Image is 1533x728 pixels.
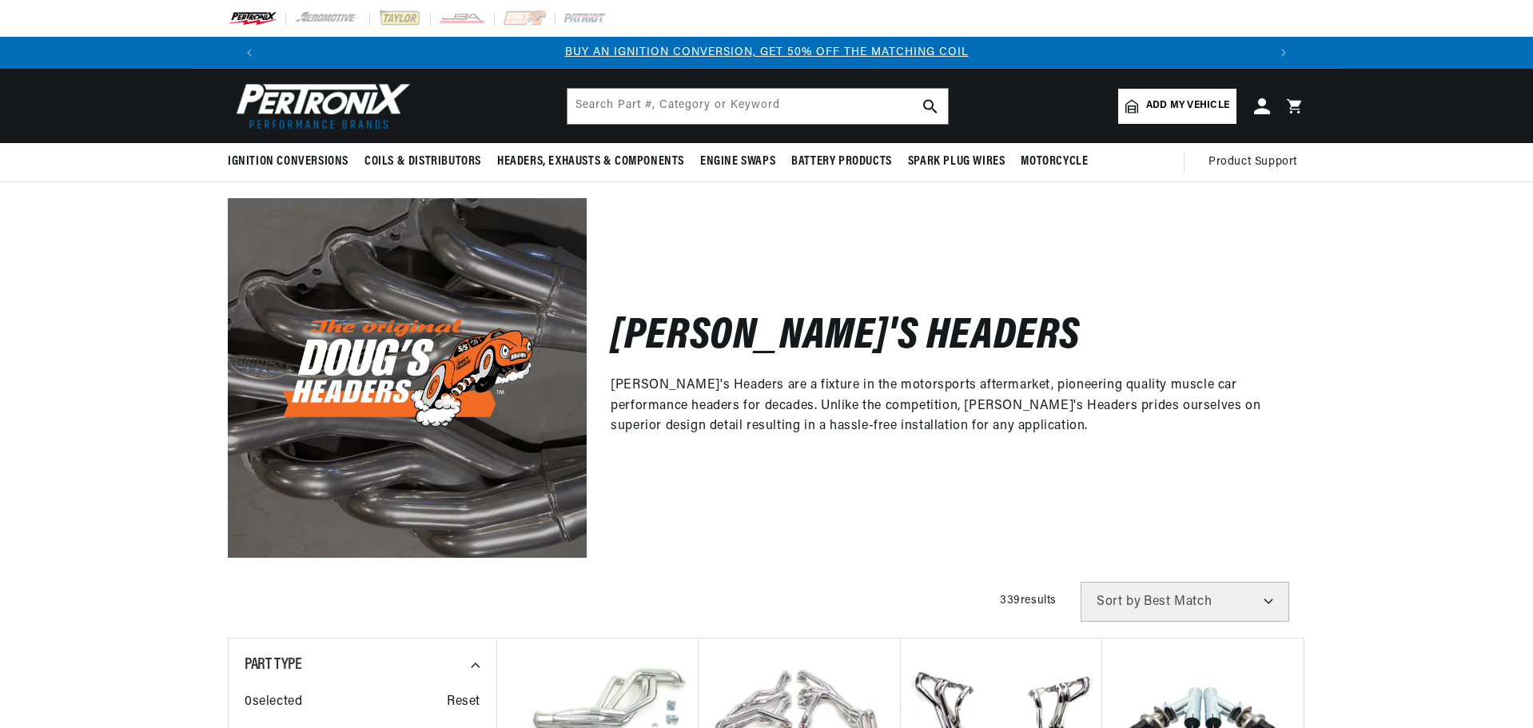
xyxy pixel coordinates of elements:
[1268,37,1300,69] button: Translation missing: en.sections.announcements.next_announcement
[497,153,684,170] span: Headers, Exhausts & Components
[1021,153,1088,170] span: Motorcycle
[233,37,265,69] button: Translation missing: en.sections.announcements.previous_announcement
[356,143,489,181] summary: Coils & Distributors
[1013,143,1096,181] summary: Motorcycle
[1146,98,1229,113] span: Add my vehicle
[692,143,783,181] summary: Engine Swaps
[611,319,1081,356] h2: [PERSON_NAME]'s Headers
[364,153,481,170] span: Coils & Distributors
[1000,595,1057,607] span: 339 results
[1208,143,1305,181] summary: Product Support
[611,376,1281,437] p: [PERSON_NAME]'s Headers are a fixture in the motorsports aftermarket, pioneering quality muscle c...
[489,143,692,181] summary: Headers, Exhausts & Components
[791,153,892,170] span: Battery Products
[245,692,302,713] span: 0 selected
[565,46,969,58] a: BUY AN IGNITION CONVERSION, GET 50% OFF THE MATCHING COIL
[700,153,775,170] span: Engine Swaps
[567,89,948,124] input: Search Part #, Category or Keyword
[913,89,948,124] button: search button
[245,657,301,673] span: Part Type
[1097,595,1141,608] span: Sort by
[908,153,1005,170] span: Spark Plug Wires
[228,78,412,133] img: Pertronix
[783,143,900,181] summary: Battery Products
[188,37,1345,69] slideshow-component: Translation missing: en.sections.announcements.announcement_bar
[228,143,356,181] summary: Ignition Conversions
[265,44,1268,62] div: 1 of 3
[1081,582,1289,622] select: Sort by
[447,692,480,713] span: Reset
[1208,153,1297,171] span: Product Support
[265,44,1268,62] div: Announcement
[228,198,587,557] img: Doug's Headers
[1118,89,1236,124] a: Add my vehicle
[228,153,348,170] span: Ignition Conversions
[900,143,1013,181] summary: Spark Plug Wires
